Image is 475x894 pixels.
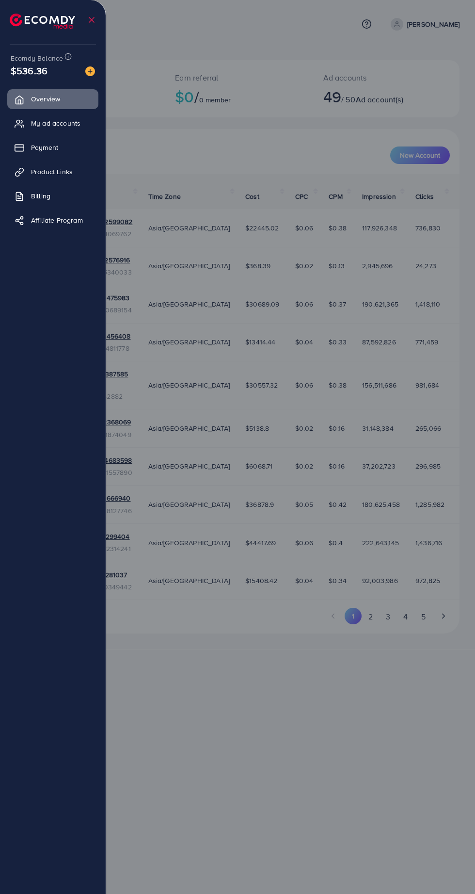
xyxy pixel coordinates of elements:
[7,186,98,206] a: Billing
[7,211,98,230] a: Affiliate Program
[11,64,47,78] span: $536.36
[7,89,98,109] a: Overview
[31,94,60,104] span: Overview
[7,162,98,181] a: Product Links
[31,143,58,152] span: Payment
[7,138,98,157] a: Payment
[31,167,73,177] span: Product Links
[31,215,83,225] span: Affiliate Program
[434,850,468,887] iframe: Chat
[10,14,75,29] img: logo
[31,191,50,201] span: Billing
[7,114,98,133] a: My ad accounts
[31,118,80,128] span: My ad accounts
[11,53,63,63] span: Ecomdy Balance
[85,66,95,76] img: image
